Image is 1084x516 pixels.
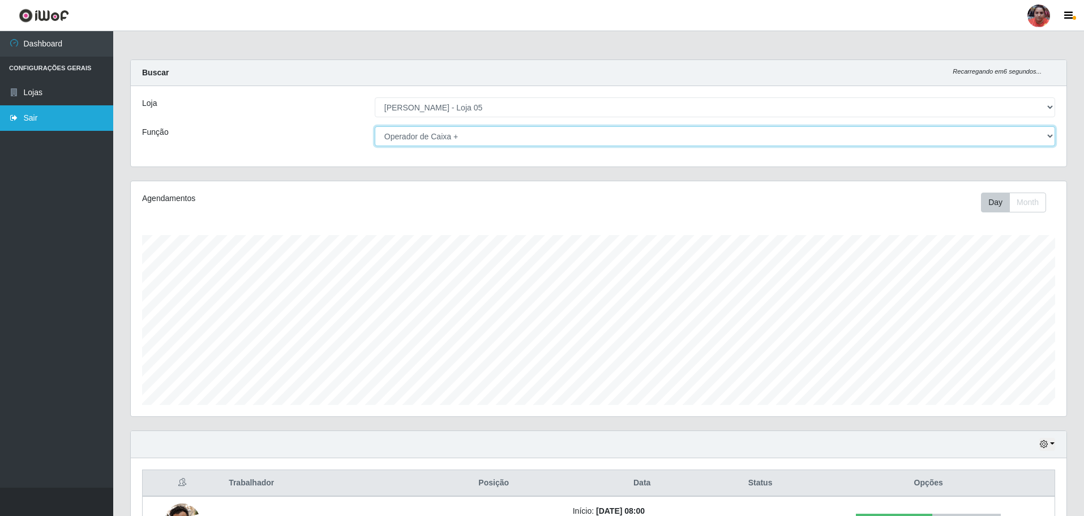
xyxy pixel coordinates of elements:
button: Day [981,193,1010,212]
i: Recarregando em 6 segundos... [953,68,1042,75]
img: CoreUI Logo [19,8,69,23]
th: Status [718,470,803,497]
th: Posição [422,470,566,497]
th: Opções [802,470,1055,497]
div: First group [981,193,1046,212]
button: Month [1009,193,1046,212]
label: Função [142,126,169,138]
th: Data [566,470,718,497]
time: [DATE] 08:00 [596,506,645,515]
th: Trabalhador [222,470,421,497]
div: Toolbar with button groups [981,193,1055,212]
label: Loja [142,97,157,109]
div: Agendamentos [142,193,513,204]
strong: Buscar [142,68,169,77]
